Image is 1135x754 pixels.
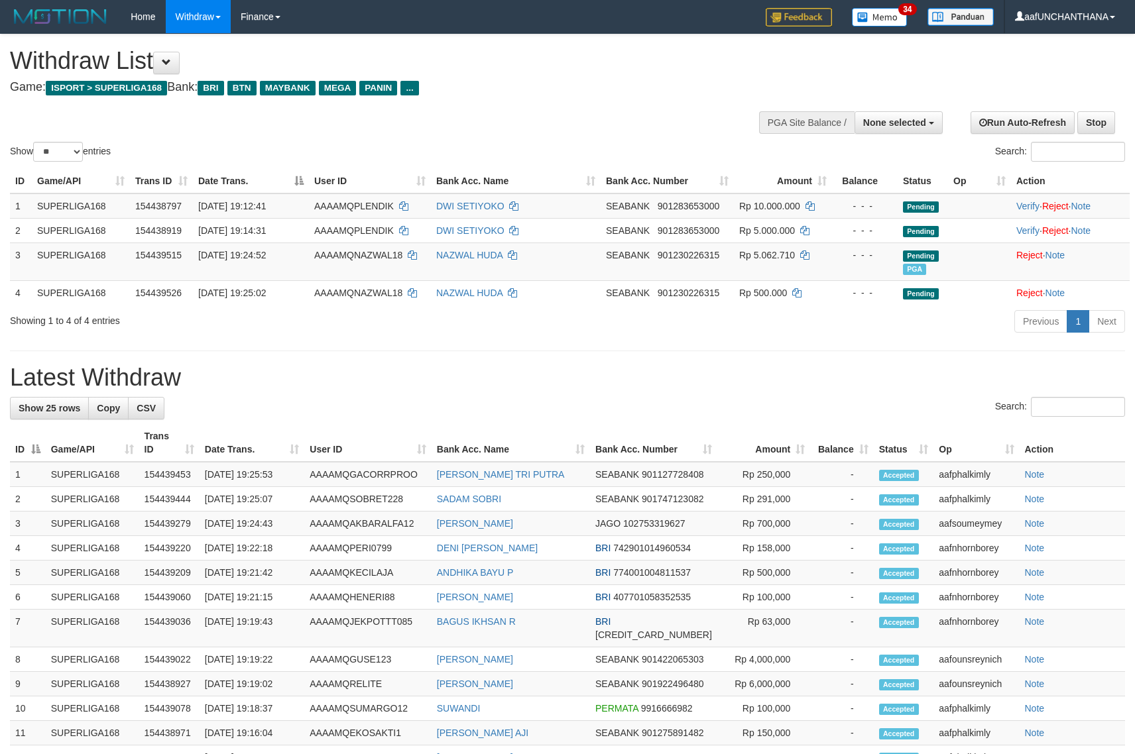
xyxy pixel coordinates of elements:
[874,424,934,462] th: Status: activate to sort column ascending
[1025,518,1045,529] a: Note
[10,585,46,610] td: 6
[200,672,304,696] td: [DATE] 19:19:02
[1016,201,1040,211] a: Verify
[198,201,266,211] span: [DATE] 19:12:41
[595,518,621,529] span: JAGO
[437,567,514,578] a: ANDHIKA BAYU P
[810,610,873,647] td: -
[642,654,703,665] span: Copy 901422065303 to clipboard
[139,647,200,672] td: 154439022
[432,424,590,462] th: Bank Acc. Name: activate to sort column ascending
[314,250,402,260] span: AAAAMQNAZWAL18
[641,703,693,714] span: Copy 9916666982 to clipboard
[1025,654,1045,665] a: Note
[437,616,516,627] a: BAGUS IKHSAN R
[903,226,939,237] span: Pending
[879,704,919,715] span: Accepted
[128,397,164,419] a: CSV
[19,403,80,413] span: Show 25 rows
[879,494,919,506] span: Accepted
[717,647,810,672] td: Rp 4,000,000
[879,592,919,604] span: Accepted
[658,288,719,298] span: Copy 901230226315 to clipboard
[10,536,46,561] td: 4
[810,672,873,696] td: -
[10,672,46,696] td: 9
[613,592,691,602] span: Copy 407701058352535 to clipboard
[595,543,611,553] span: BRI
[1042,225,1069,236] a: Reject
[1011,218,1130,242] td: · ·
[717,536,810,561] td: Rp 158,000
[595,678,639,689] span: SEABANK
[595,654,639,665] span: SEABANK
[739,250,795,260] span: Rp 5.062.710
[971,111,1075,134] a: Run Auto-Refresh
[198,225,266,236] span: [DATE] 19:14:31
[437,543,538,553] a: DENI [PERSON_NAME]
[642,727,703,738] span: Copy 901275891482 to clipboard
[46,647,139,672] td: SUPERLIGA168
[837,248,892,262] div: - - -
[595,703,638,714] span: PERMATA
[717,696,810,721] td: Rp 100,000
[852,8,908,27] img: Button%20Memo.svg
[933,696,1019,721] td: aafphalkimly
[10,512,46,536] td: 3
[139,721,200,745] td: 154438971
[437,469,565,480] a: [PERSON_NAME] TRI PUTRA
[10,721,46,745] td: 11
[46,487,139,512] td: SUPERLIGA168
[1025,616,1045,627] a: Note
[613,567,691,578] span: Copy 774001004811537 to clipboard
[1025,567,1045,578] a: Note
[46,721,139,745] td: SUPERLIGA168
[903,288,939,299] span: Pending
[46,81,167,95] span: ISPORT > SUPERLIGA168
[879,655,919,666] span: Accepted
[595,567,611,578] span: BRI
[642,469,703,480] span: Copy 901127728408 to clipboard
[32,169,130,193] th: Game/API: activate to sort column ascending
[304,512,432,536] td: AAAAMQAKBARALFA12
[437,518,513,529] a: [PERSON_NAME]
[595,494,639,504] span: SEABANK
[437,592,513,602] a: [PERSON_NAME]
[139,536,200,561] td: 154439220
[810,536,873,561] td: -
[933,424,1019,462] th: Op: activate to sort column ascending
[766,8,832,27] img: Feedback.jpg
[10,696,46,721] td: 10
[10,487,46,512] td: 2
[810,462,873,487] td: -
[1011,242,1130,280] td: ·
[10,364,1125,391] h1: Latest Withdraw
[46,610,139,647] td: SUPERLIGA168
[933,672,1019,696] td: aafounsreynich
[46,462,139,487] td: SUPERLIGA168
[139,424,200,462] th: Trans ID: activate to sort column ascending
[200,561,304,585] td: [DATE] 19:21:42
[995,142,1125,162] label: Search:
[933,585,1019,610] td: aafnhornborey
[595,727,639,738] span: SEABANK
[304,672,432,696] td: AAAAMQRELITE
[658,250,719,260] span: Copy 901230226315 to clipboard
[717,585,810,610] td: Rp 100,000
[1031,142,1125,162] input: Search:
[314,225,394,236] span: AAAAMQPLENDIK
[304,696,432,721] td: AAAAMQSUMARGO12
[198,81,223,95] span: BRI
[436,250,503,260] a: NAZWAL HUDA
[304,424,432,462] th: User ID: activate to sort column ascending
[879,470,919,481] span: Accepted
[304,536,432,561] td: AAAAMQPERI0799
[135,250,182,260] span: 154439515
[879,543,919,555] span: Accepted
[260,81,316,95] span: MAYBANK
[717,721,810,745] td: Rp 150,000
[717,487,810,512] td: Rp 291,000
[903,201,939,213] span: Pending
[1011,280,1130,305] td: ·
[717,424,810,462] th: Amount: activate to sort column ascending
